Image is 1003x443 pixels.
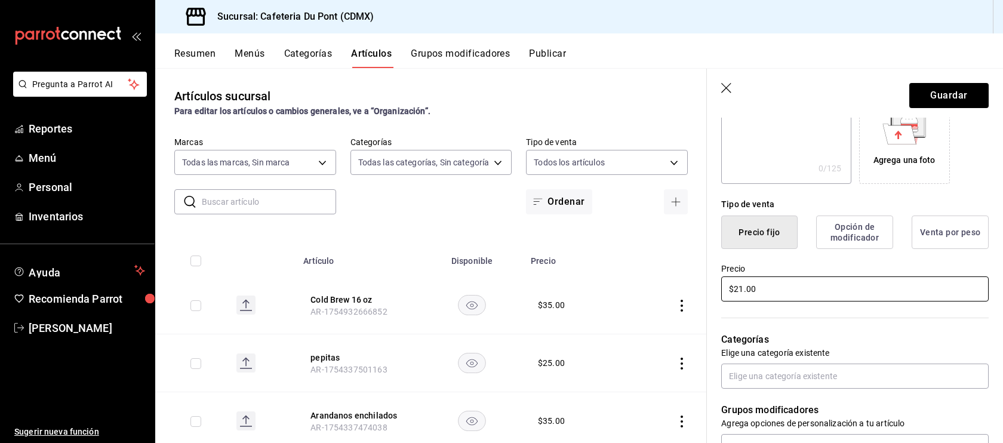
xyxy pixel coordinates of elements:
[420,238,524,276] th: Disponible
[174,48,216,68] button: Resumen
[310,294,406,306] button: edit-product-location
[208,10,374,24] h3: Sucursal: Cafeteria Du Pont (CDMX)
[534,156,605,168] span: Todos los artículos
[526,138,688,146] label: Tipo de venta
[524,238,624,276] th: Precio
[721,198,989,211] div: Tipo de venta
[721,347,989,359] p: Elige una categoría existente
[526,189,592,214] button: Ordenar
[29,320,145,336] span: [PERSON_NAME]
[13,72,147,97] button: Pregunta a Parrot AI
[862,96,947,181] div: Agrega una foto
[676,300,688,312] button: actions
[29,179,145,195] span: Personal
[816,216,893,249] button: Opción de modificador
[721,417,989,429] p: Agrega opciones de personalización a tu artículo
[676,358,688,370] button: actions
[538,299,565,311] div: $ 35.00
[538,415,565,427] div: $ 35.00
[458,411,486,431] button: availability-product
[14,426,145,438] span: Sugerir nueva función
[721,264,989,273] label: Precio
[235,48,264,68] button: Menús
[29,208,145,224] span: Inventarios
[529,48,566,68] button: Publicar
[182,156,290,168] span: Todas las marcas, Sin marca
[721,276,989,302] input: $0.00
[676,416,688,427] button: actions
[819,162,842,174] div: 0 /125
[310,365,387,374] span: AR-1754337501163
[284,48,333,68] button: Categorías
[310,307,387,316] span: AR-1754932666852
[721,333,989,347] p: Categorías
[174,106,430,116] strong: Para editar los artículos o cambios generales, ve a “Organización”.
[721,403,989,417] p: Grupos modificadores
[29,291,145,307] span: Recomienda Parrot
[310,352,406,364] button: edit-product-location
[174,48,1003,68] div: navigation tabs
[174,87,270,105] div: Artículos sucursal
[32,78,128,91] span: Pregunta a Parrot AI
[131,31,141,41] button: open_drawer_menu
[411,48,510,68] button: Grupos modificadores
[8,87,147,99] a: Pregunta a Parrot AI
[721,364,989,389] input: Elige una categoría existente
[29,121,145,137] span: Reportes
[458,295,486,315] button: availability-product
[358,156,490,168] span: Todas las categorías, Sin categoría
[296,238,420,276] th: Artículo
[29,150,145,166] span: Menú
[174,138,336,146] label: Marcas
[912,216,989,249] button: Venta por peso
[909,83,989,108] button: Guardar
[538,357,565,369] div: $ 25.00
[29,263,130,278] span: Ayuda
[310,423,387,432] span: AR-1754337474038
[351,48,392,68] button: Artículos
[202,190,336,214] input: Buscar artículo
[458,353,486,373] button: availability-product
[721,216,798,249] button: Precio fijo
[310,410,406,422] button: edit-product-location
[873,154,936,167] div: Agrega una foto
[350,138,512,146] label: Categorías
